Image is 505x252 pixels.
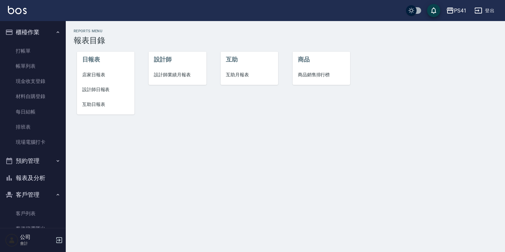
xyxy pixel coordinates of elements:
[82,101,129,108] span: 互助日報表
[221,67,278,82] a: 互助月報表
[74,36,497,45] h3: 報表目錄
[454,7,467,15] div: PS41
[77,67,134,82] a: 店家日報表
[77,97,134,112] a: 互助日報表
[3,221,63,236] a: 客資篩選匯出
[226,71,273,78] span: 互助月報表
[154,71,201,78] span: 設計師業績月報表
[3,206,63,221] a: 客戶列表
[3,152,63,169] button: 預約管理
[3,74,63,89] a: 現金收支登錄
[20,240,54,246] p: 會計
[3,104,63,119] a: 每日結帳
[3,24,63,41] button: 櫃檯作業
[5,234,18,247] img: Person
[444,4,469,17] button: PS41
[20,234,54,240] h5: 公司
[3,135,63,150] a: 現場電腦打卡
[472,5,497,17] button: 登出
[221,52,278,67] li: 互助
[77,82,134,97] a: 設計師日報表
[149,67,206,82] a: 設計師業績月報表
[82,86,129,93] span: 設計師日報表
[293,67,350,82] a: 商品銷售排行榜
[3,186,63,203] button: 客戶管理
[8,6,27,14] img: Logo
[74,29,497,33] h2: Reports Menu
[77,52,134,67] li: 日報表
[427,4,440,17] button: save
[3,169,63,187] button: 報表及分析
[3,89,63,104] a: 材料自購登錄
[298,71,345,78] span: 商品銷售排行榜
[82,71,129,78] span: 店家日報表
[149,52,206,67] li: 設計師
[3,43,63,59] a: 打帳單
[293,52,350,67] li: 商品
[3,59,63,74] a: 帳單列表
[3,119,63,135] a: 排班表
